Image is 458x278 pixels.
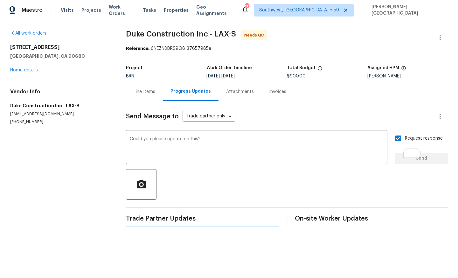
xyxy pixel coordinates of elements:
[126,45,448,52] div: 6NEZNDDRS9Q8-37657985e
[367,74,448,78] div: [PERSON_NAME]
[126,215,279,222] span: Trade Partner Updates
[126,113,179,120] span: Send Message to
[405,135,443,142] span: Request response
[130,137,384,159] textarea: To enrich screen reader interactions, please activate Accessibility in Grammarly extension settings
[10,53,111,59] h5: [GEOGRAPHIC_DATA], CA 90680
[226,89,254,95] div: Attachments
[196,4,234,17] span: Geo Assignments
[126,74,134,78] span: BRN
[317,66,323,74] span: The total cost of line items that have been proposed by Opendoor. This sum includes line items th...
[126,46,149,51] b: Reference:
[245,4,249,10] div: 757
[126,30,236,38] span: Duke Construction Inc - LAX-S
[22,7,43,13] span: Maestro
[244,32,267,38] span: Needs QC
[134,89,155,95] div: Line Items
[10,111,111,117] p: [EMAIL_ADDRESS][DOMAIN_NAME]
[61,7,74,13] span: Visits
[164,7,189,13] span: Properties
[170,88,211,95] div: Progress Updates
[126,66,142,70] h5: Project
[10,103,111,109] h5: Duke Construction Inc - LAX-S
[221,74,235,78] span: [DATE]
[295,215,448,222] span: On-site Worker Updates
[206,74,235,78] span: -
[10,119,111,125] p: [PHONE_NUMBER]
[259,7,339,13] span: Southwest, [GEOGRAPHIC_DATA] + 59
[369,4,448,17] span: [PERSON_NAME][GEOGRAPHIC_DATA]
[109,4,135,17] span: Work Orders
[143,8,156,12] span: Tasks
[81,7,101,13] span: Projects
[10,89,111,95] h4: Vendor Info
[287,74,306,78] span: $900.00
[10,44,111,50] h2: [STREET_ADDRESS]
[367,66,399,70] h5: Assigned HPM
[10,68,38,72] a: Home details
[206,66,252,70] h5: Work Order Timeline
[401,66,406,74] span: The hpm assigned to this work order.
[206,74,220,78] span: [DATE]
[10,31,46,36] a: All work orders
[183,111,235,122] div: Trade partner only
[269,89,286,95] div: Invoices
[287,66,316,70] h5: Total Budget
